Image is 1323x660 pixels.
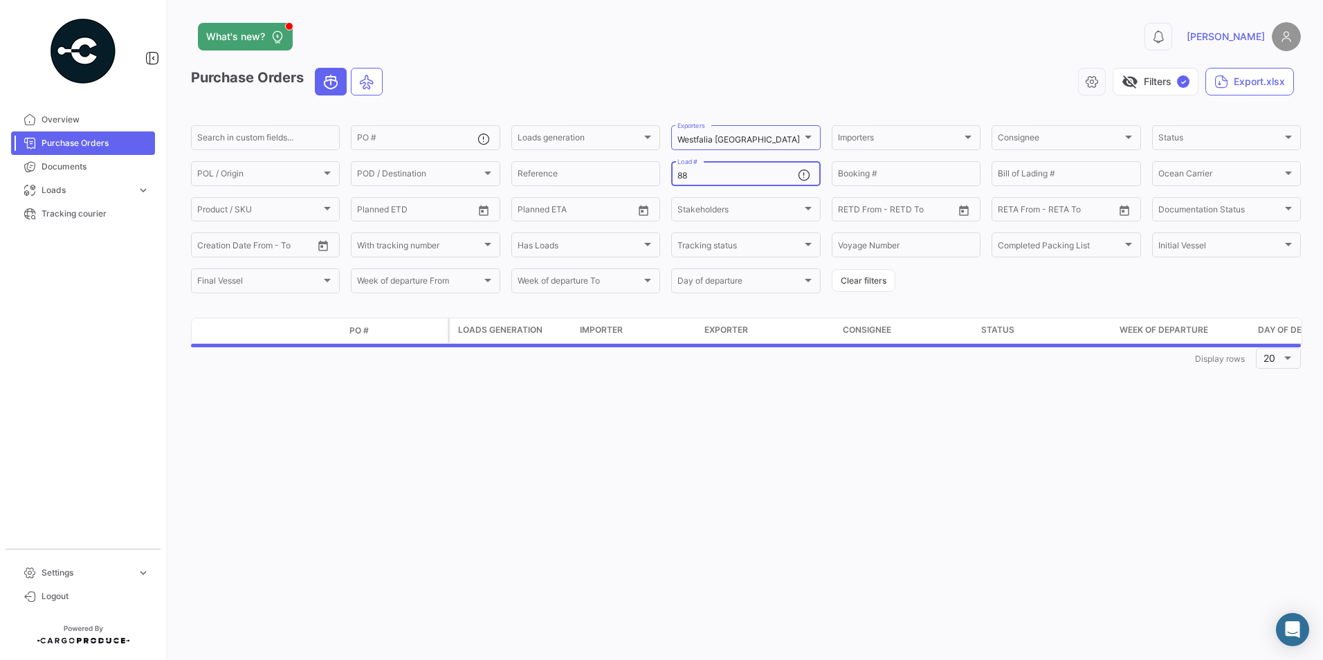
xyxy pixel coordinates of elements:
input: To [867,207,922,217]
datatable-header-cell: Exporter [699,318,837,343]
a: Documents [11,155,155,178]
span: POL / Origin [197,171,321,181]
button: Air [352,68,382,95]
input: To [547,207,602,217]
input: From [838,207,857,217]
a: Purchase Orders [11,131,155,155]
span: Overview [42,113,149,126]
span: expand_more [137,567,149,579]
button: What's new? [198,23,293,51]
span: Stakeholders [677,207,801,217]
span: Week of departure [1120,324,1208,336]
span: expand_more [137,184,149,196]
span: With tracking number [357,242,481,252]
span: PO # [349,324,369,337]
span: Day of departure [677,278,801,288]
input: To [226,242,282,252]
datatable-header-cell: Loads generation [450,318,574,343]
span: Settings [42,567,131,579]
img: placeholder-user.png [1272,22,1301,51]
span: Importer [580,324,623,336]
span: Importers [838,135,962,145]
h3: Purchase Orders [191,68,387,95]
input: From [357,207,376,217]
datatable-header-cell: Week of departure [1114,318,1252,343]
img: powered-by.png [48,17,118,86]
span: visibility_off [1122,73,1138,90]
span: POD / Destination [357,171,481,181]
span: Final Vessel [197,278,321,288]
span: Initial Vessel [1158,242,1282,252]
input: From [518,207,537,217]
datatable-header-cell: Status [976,318,1114,343]
mat-select-trigger: Westfalia [GEOGRAPHIC_DATA] [677,134,800,145]
span: Loads generation [518,135,641,145]
span: Consignee [998,135,1122,145]
span: Documentation Status [1158,207,1282,217]
span: Exporter [704,324,748,336]
span: Consignee [843,324,891,336]
span: Ocean Carrier [1158,171,1282,181]
span: Status [1158,135,1282,145]
span: Tracking courier [42,208,149,220]
button: Open calendar [954,200,974,221]
span: Loads generation [458,324,542,336]
span: Documents [42,161,149,173]
datatable-header-cell: PO # [344,319,448,342]
span: Completed Packing List [998,242,1122,252]
span: Status [981,324,1014,336]
input: From [998,207,1017,217]
a: Tracking courier [11,202,155,226]
button: Open calendar [633,200,654,221]
input: From [197,242,217,252]
button: Open calendar [473,200,494,221]
button: Export.xlsx [1205,68,1294,95]
span: Purchase Orders [42,137,149,149]
span: Display rows [1195,354,1245,364]
button: Open calendar [313,235,334,256]
span: 20 [1263,352,1275,364]
input: To [1027,207,1082,217]
button: Ocean [316,68,346,95]
span: Logout [42,590,149,603]
datatable-header-cell: Importer [574,318,699,343]
span: Tracking status [677,242,801,252]
button: Open calendar [1114,200,1135,221]
button: Clear filters [832,269,895,292]
span: Week of departure From [357,278,481,288]
span: Week of departure To [518,278,641,288]
span: Loads [42,184,131,196]
span: [PERSON_NAME] [1187,30,1265,44]
span: Has Loads [518,242,641,252]
input: To [386,207,441,217]
span: What's new? [206,30,265,44]
span: Product / SKU [197,207,321,217]
button: visibility_offFilters✓ [1113,68,1198,95]
div: Abrir Intercom Messenger [1276,613,1309,646]
a: Overview [11,108,155,131]
datatable-header-cell: Transport mode [219,325,254,336]
datatable-header-cell: Consignee [837,318,976,343]
span: ✓ [1177,75,1189,88]
datatable-header-cell: Doc. Status [254,325,344,336]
